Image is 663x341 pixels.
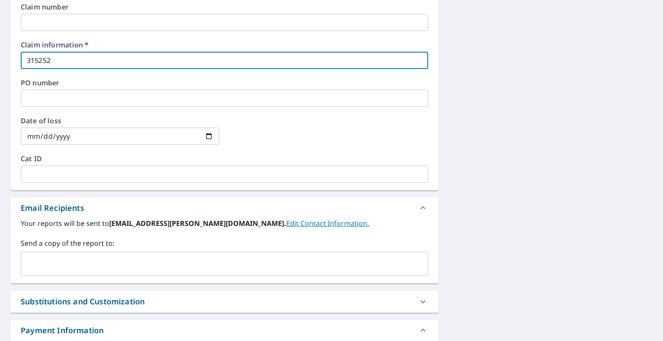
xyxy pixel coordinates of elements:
[21,325,104,336] div: Payment Information
[21,238,428,248] label: Send a copy of the report to:
[21,117,219,124] label: Date of loss
[21,218,428,228] label: Your reports will be sent to
[21,155,428,162] label: Cat ID
[21,3,428,10] label: Claim number
[21,79,428,86] label: PO number
[109,219,286,228] b: [EMAIL_ADDRESS][PERSON_NAME][DOMAIN_NAME].
[10,291,439,313] div: Substitutions and Customization
[10,197,439,218] div: Email Recipients
[21,202,84,214] div: Email Recipients
[21,41,428,48] label: Claim information
[10,320,439,341] div: Payment Information
[286,219,369,228] a: EditContactInfo
[21,296,145,307] div: Substitutions and Customization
